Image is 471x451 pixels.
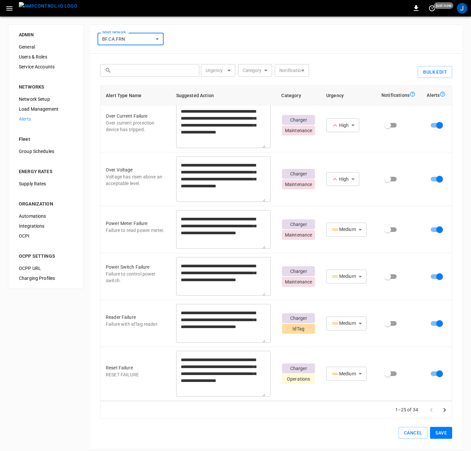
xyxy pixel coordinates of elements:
[440,91,446,99] div: Alert-alert-tooltip
[106,271,166,284] p: Failure to control power switch.
[430,427,452,439] button: Save
[19,223,73,230] span: Integrations
[19,2,77,10] img: ampcontrol.io logo
[19,201,73,207] div: ORGANIZATION
[106,227,166,234] p: Failure to read power meter.
[381,91,416,99] div: Notifications
[14,263,78,273] div: OCPP URL
[19,84,73,90] div: NETWORKS
[14,94,78,104] div: Network Setup
[19,54,73,60] span: Users & Roles
[19,168,73,175] div: ENERGY RATES
[19,213,73,220] span: Automations
[19,116,73,123] span: Alerts
[418,66,452,78] button: Bulk Edit
[106,264,166,271] p: Power Switch Failure
[106,120,166,133] p: Over current protection device has tripped.
[282,277,315,287] p: Maintenance
[282,126,315,135] p: Maintenance
[331,175,349,183] div: High
[106,113,166,120] p: Over Current Failure
[282,313,315,323] p: Charger
[19,44,73,51] span: General
[19,180,73,187] span: Supply Rates
[282,363,315,373] p: Charger
[14,273,78,283] div: Charging Profiles
[19,148,73,155] span: Group Schedules
[14,114,78,124] div: Alerts
[438,403,451,417] button: Go to next page
[399,427,427,439] button: Cancel
[331,272,356,281] div: Medium
[14,231,78,241] div: OCPI
[14,146,78,156] div: Group Schedules
[282,324,315,334] p: IdTag
[19,106,73,113] span: Load Management
[395,406,418,413] p: 1–25 of 34
[427,3,437,14] button: set refresh interval
[19,275,73,282] span: Charging Profiles
[98,33,164,45] div: BF.CA.FRN
[427,91,447,99] div: Alerts
[331,319,356,327] div: Medium
[176,92,271,99] div: Suggested Action
[282,219,315,229] p: Charger
[106,371,166,378] p: RESET FAILURE
[331,225,356,234] div: Medium
[14,221,78,231] div: Integrations
[106,173,166,187] p: Voltage has risen above an acceptable level.
[282,179,315,189] p: Maintenance
[282,169,315,179] p: Charger
[331,370,356,378] div: Medium
[457,3,467,14] div: profile-icon
[14,62,78,72] div: Service Accounts
[19,233,73,240] span: OCPI
[19,136,73,142] div: Fleet
[282,266,315,276] p: Charger
[14,179,78,189] div: Supply Rates
[282,115,315,125] p: Charger
[14,211,78,221] div: Automations
[106,220,166,227] p: Power Meter Failure
[19,31,73,38] div: ADMIN
[410,91,415,99] div: Notification-alert-tooltip
[106,92,166,99] div: Alert Type Name
[106,364,166,371] p: Reset Failure
[14,104,78,114] div: Load Management
[106,314,166,321] p: Reader Failure
[106,321,166,327] p: Failure with idTag reader.
[19,96,73,103] span: Network Setup
[14,52,78,62] div: Users & Roles
[326,92,371,99] div: Urgency
[434,2,453,9] span: just now
[19,63,73,70] span: Service Accounts
[19,265,73,272] span: OCPP URL
[106,167,166,173] p: Over Voltage
[102,30,126,35] label: Select Network
[281,92,315,99] div: Category
[282,374,315,384] p: Operations
[282,230,315,240] p: Maintenance
[331,121,349,130] div: High
[19,253,73,259] div: OCPP SETTINGS
[14,42,78,52] div: General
